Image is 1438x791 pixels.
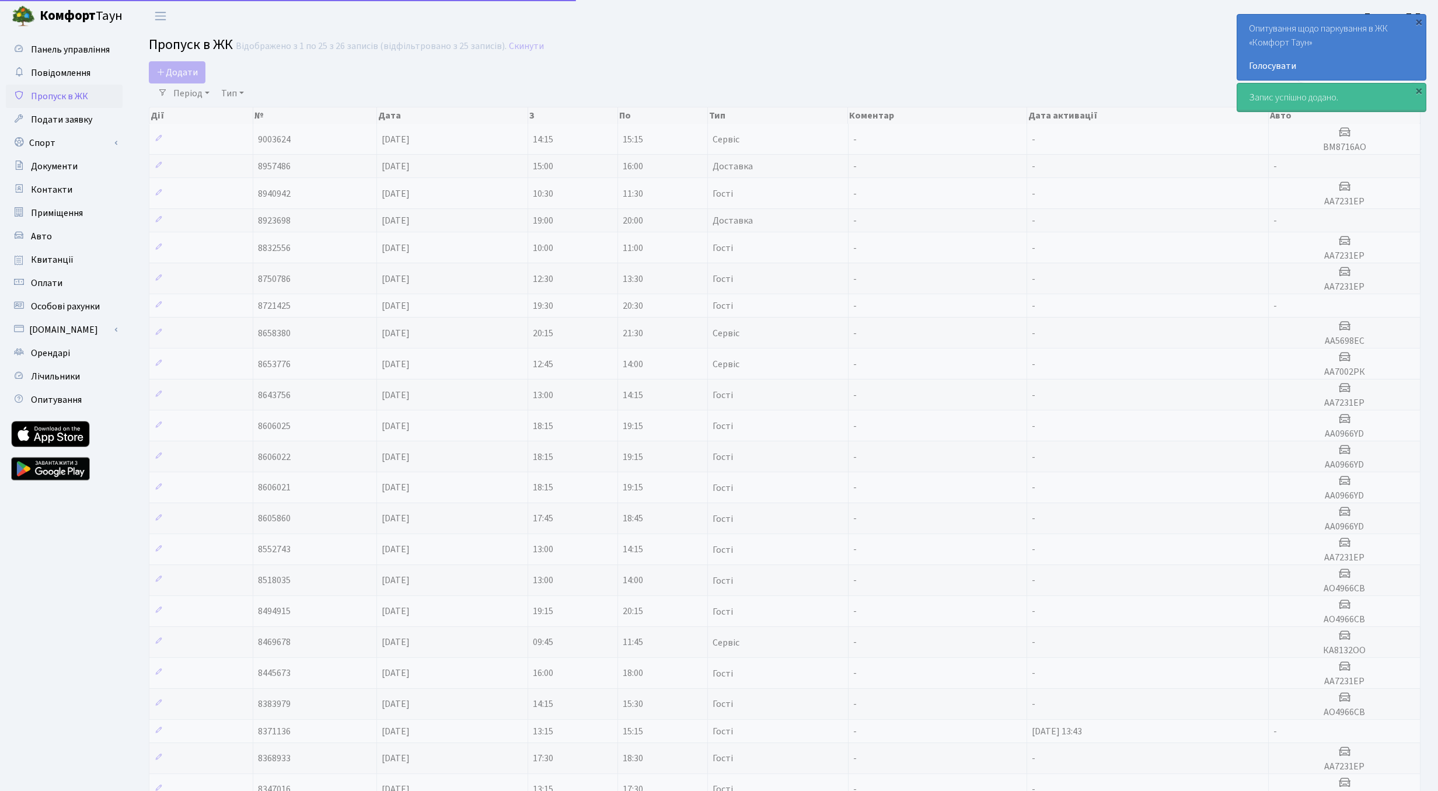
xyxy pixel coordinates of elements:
[853,160,857,173] span: -
[713,607,733,616] span: Гості
[623,273,643,285] span: 13:30
[713,727,733,736] span: Гості
[253,107,377,124] th: №
[533,420,553,433] span: 18:15
[1413,85,1425,96] div: ×
[149,61,205,83] a: Додати
[31,347,70,360] span: Орендарі
[1273,707,1415,718] h5: АО4966СВ
[382,327,410,340] span: [DATE]
[40,6,123,26] span: Таун
[1032,752,1035,765] span: -
[623,133,643,146] span: 15:15
[258,214,291,227] span: 8923698
[1032,273,1035,285] span: -
[623,752,643,765] span: 18:30
[533,451,553,464] span: 18:15
[533,752,553,765] span: 17:30
[382,160,410,173] span: [DATE]
[31,207,83,219] span: Приміщення
[853,605,857,618] span: -
[6,155,123,178] a: Документи
[258,273,291,285] span: 8750786
[533,273,553,285] span: 12:30
[623,160,643,173] span: 16:00
[382,133,410,146] span: [DATE]
[31,300,100,313] span: Особові рахунки
[1032,420,1035,433] span: -
[853,214,857,227] span: -
[853,543,857,556] span: -
[1273,645,1415,656] h5: КА8132ОО
[6,225,123,248] a: Авто
[853,273,857,285] span: -
[31,253,74,266] span: Квитанції
[853,242,857,255] span: -
[156,66,198,79] span: Додати
[713,360,739,369] span: Сервіс
[1273,214,1277,227] span: -
[713,754,733,763] span: Гості
[31,113,92,126] span: Подати заявку
[623,389,643,402] span: 14:15
[1413,16,1425,27] div: ×
[6,38,123,61] a: Панель управління
[258,543,291,556] span: 8552743
[623,242,643,255] span: 11:00
[623,513,643,525] span: 18:45
[853,725,857,738] span: -
[1269,107,1420,124] th: Авто
[258,636,291,649] span: 8469678
[623,574,643,587] span: 14:00
[31,90,88,103] span: Пропуск в ЖК
[853,482,857,494] span: -
[31,230,52,243] span: Авто
[149,34,233,55] span: Пропуск в ЖК
[853,574,857,587] span: -
[623,605,643,618] span: 20:15
[1273,160,1277,173] span: -
[12,5,35,28] img: logo.png
[853,667,857,680] span: -
[6,295,123,318] a: Особові рахунки
[6,131,123,155] a: Спорт
[6,85,123,108] a: Пропуск в ЖК
[1032,242,1035,255] span: -
[258,482,291,494] span: 8606021
[1032,574,1035,587] span: -
[258,389,291,402] span: 8643756
[853,358,857,371] span: -
[623,420,643,433] span: 19:15
[258,698,291,710] span: 8383979
[853,636,857,649] span: -
[853,451,857,464] span: -
[382,214,410,227] span: [DATE]
[382,273,410,285] span: [DATE]
[533,327,553,340] span: 20:15
[623,214,643,227] span: 20:00
[258,242,291,255] span: 8832556
[533,160,553,173] span: 15:00
[713,162,753,171] span: Доставка
[533,513,553,525] span: 17:45
[623,451,643,464] span: 19:15
[6,61,123,85] a: Повідомлення
[6,365,123,388] a: Лічильники
[853,299,857,312] span: -
[1032,513,1035,525] span: -
[1273,725,1277,738] span: -
[258,605,291,618] span: 8494915
[258,451,291,464] span: 8606022
[528,107,618,124] th: З
[1032,327,1035,340] span: -
[382,605,410,618] span: [DATE]
[40,6,96,25] b: Комфорт
[377,107,528,124] th: Дата
[713,669,733,678] span: Гості
[258,420,291,433] span: 8606025
[1273,281,1415,292] h5: АА7231ЕР
[1273,459,1415,471] h5: AA0966YD
[713,514,733,524] span: Гості
[623,543,643,556] span: 14:15
[533,299,553,312] span: 19:30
